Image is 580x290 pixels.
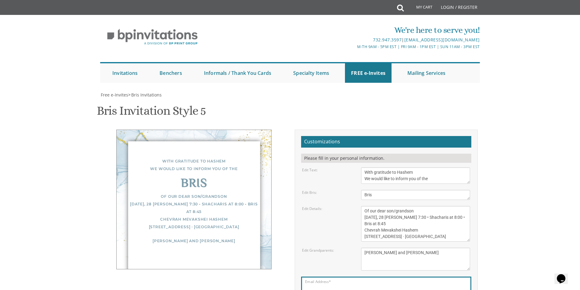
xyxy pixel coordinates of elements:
[227,24,480,36] div: We're here to serve you!
[227,36,480,44] div: |
[129,157,259,173] div: With gratitude to Hashem We would like to inform you of the
[287,63,335,83] a: Specialty Items
[345,63,392,83] a: FREE e-Invites
[301,136,471,148] h2: Customizations
[302,248,334,253] label: Edit Grandparents:
[100,92,128,98] a: Free e-Invites
[100,24,205,50] img: BP Invitation Loft
[373,37,402,43] a: 732.947.3597
[131,92,162,98] a: Bris Invitations
[106,63,144,83] a: Invitations
[361,190,470,200] textarea: Bris
[361,248,470,271] textarea: [PERSON_NAME] and [PERSON_NAME] [PERSON_NAME] and [PERSON_NAME] [PERSON_NAME] and [PERSON_NAME]
[403,1,437,16] a: My Cart
[198,63,277,83] a: Informals / Thank You Cards
[128,92,162,98] span: >
[129,180,259,188] div: Bris
[129,237,259,245] div: [PERSON_NAME] and [PERSON_NAME]
[554,266,574,284] iframe: chat widget
[101,92,128,98] span: Free e-Invites
[153,63,188,83] a: Benchers
[361,206,470,242] textarea: Of our dear son/grandson [DATE] Shacharis at 7:00 • Bris at 7:45 Bais Medrash [PERSON_NAME] [STRE...
[97,104,206,122] h1: Bris Invitation Style 5
[302,190,317,195] label: Edit Bris:
[302,167,318,173] label: Edit Text:
[401,63,452,83] a: Mailing Services
[227,44,480,50] div: M-Th 9am - 5pm EST | Fri 9am - 1pm EST | Sun 11am - 3pm EST
[404,37,480,43] a: [EMAIL_ADDRESS][DOMAIN_NAME]
[361,167,470,184] textarea: With gratitude to Hashem We would like to inform you of the
[301,154,471,163] div: Please fill in your personal information.
[302,206,322,211] label: Edit Details:
[129,193,259,231] div: Of our dear son/grandson [DATE], 28 [PERSON_NAME] 7:30 • Shacharis at 8:00 • Bris at 8:45 Chevrah...
[305,279,331,284] label: Email Address*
